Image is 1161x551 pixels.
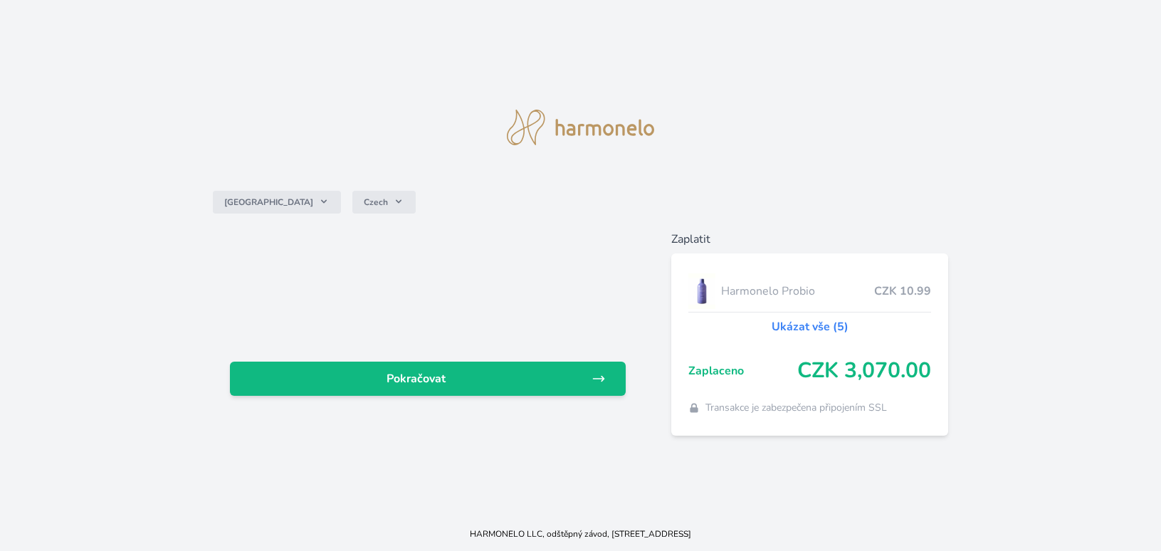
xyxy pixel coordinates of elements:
[721,283,875,300] span: Harmonelo Probio
[224,196,313,208] span: [GEOGRAPHIC_DATA]
[688,362,798,379] span: Zaplaceno
[230,362,626,396] a: Pokračovat
[671,231,949,248] h6: Zaplatit
[364,196,388,208] span: Czech
[352,191,416,214] button: Czech
[507,110,655,145] img: logo.svg
[688,273,715,309] img: CLEAN_PROBIO_se_stinem_x-lo.jpg
[241,370,592,387] span: Pokračovat
[705,401,887,415] span: Transakce je zabezpečena připojením SSL
[772,318,849,335] a: Ukázat vše (5)
[874,283,931,300] span: CZK 10.99
[213,191,341,214] button: [GEOGRAPHIC_DATA]
[797,358,931,384] span: CZK 3,070.00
